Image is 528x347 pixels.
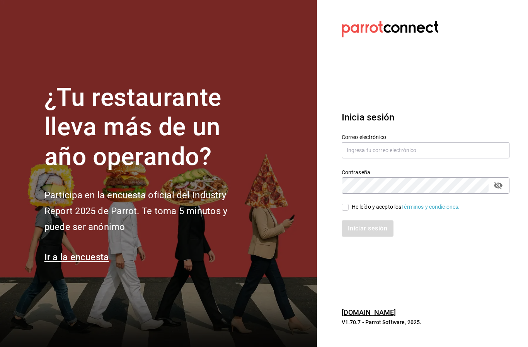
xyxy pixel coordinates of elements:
[401,204,460,210] a: Términos y condiciones.
[342,308,396,316] a: [DOMAIN_NAME]
[44,187,253,235] h2: Participa en la encuesta oficial del Industry Report 2025 de Parrot. Te toma 5 minutos y puede se...
[352,203,460,211] div: He leído y acepto los
[342,142,509,158] input: Ingresa tu correo electrónico
[492,179,505,192] button: passwordField
[44,252,109,263] a: Ir a la encuesta
[342,110,509,124] h3: Inicia sesión
[342,169,509,175] label: Contraseña
[44,83,253,172] h1: ¿Tu restaurante lleva más de un año operando?
[342,134,509,139] label: Correo electrónico
[342,318,509,326] p: V1.70.7 - Parrot Software, 2025.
